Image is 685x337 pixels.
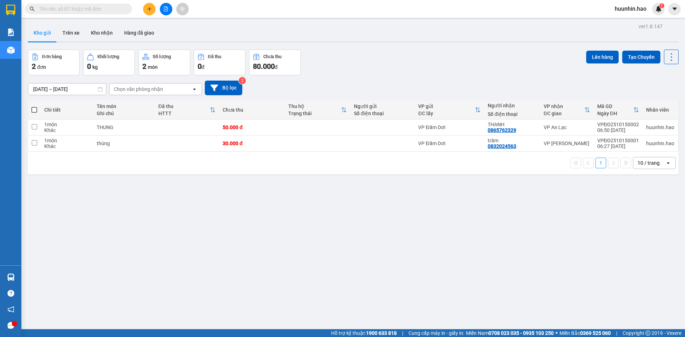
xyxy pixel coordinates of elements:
[6,5,15,15] img: logo-vxr
[192,86,197,92] svg: open
[198,62,202,71] span: 0
[97,103,151,109] div: Tên món
[639,22,663,30] div: ver 1.8.147
[638,159,660,167] div: 10 / trang
[595,158,606,168] button: 1
[176,3,189,15] button: aim
[44,127,89,133] div: Khác
[208,54,221,59] div: Đã thu
[7,29,15,36] img: solution-icon
[30,6,35,11] span: search
[44,143,89,149] div: Khác
[44,107,89,113] div: Chi tiết
[660,3,663,8] span: 1
[28,83,106,95] input: Select a date range.
[97,111,151,116] div: Ghi chú
[87,62,91,71] span: 0
[118,24,160,41] button: Hàng đã giao
[148,64,158,70] span: món
[418,124,481,130] div: VP Đầm Dơi
[544,124,590,130] div: VP An Lạc
[223,124,281,130] div: 50.000 đ
[597,122,639,127] div: VPĐD2510150002
[249,50,301,75] button: Chưa thu80.000đ
[44,122,89,127] div: 1 món
[288,103,341,109] div: Thu hộ
[659,3,664,8] sup: 1
[223,107,281,113] div: Chưa thu
[668,3,681,15] button: caret-down
[97,141,151,146] div: thùng
[153,54,171,59] div: Số lượng
[597,138,639,143] div: VPĐD2510150001
[622,51,660,63] button: Tạo Chuyến
[147,6,152,11] span: plus
[331,329,397,337] span: Hỗ trợ kỹ thuật:
[142,62,146,71] span: 2
[409,329,464,337] span: Cung cấp máy in - giấy in:
[83,50,135,75] button: Khối lượng0kg
[646,124,674,130] div: huunhin.hao
[158,111,210,116] div: HTTT
[354,111,411,116] div: Số điện thoại
[194,50,245,75] button: Đã thu0đ
[155,101,219,119] th: Toggle SortBy
[488,330,554,336] strong: 0708 023 035 - 0935 103 250
[158,103,210,109] div: Đã thu
[555,332,558,335] span: ⚪️
[28,24,57,41] button: Kho gửi
[32,62,36,71] span: 2
[597,111,633,116] div: Ngày ĐH
[223,141,281,146] div: 30.000 đ
[97,54,119,59] div: Khối lượng
[594,101,643,119] th: Toggle SortBy
[42,54,62,59] div: Đơn hàng
[138,50,190,75] button: Số lượng2món
[544,141,590,146] div: VP [PERSON_NAME]
[645,331,650,336] span: copyright
[253,62,275,71] span: 80.000
[586,51,619,63] button: Lên hàng
[7,322,14,329] span: message
[37,64,46,70] span: đơn
[44,138,89,143] div: 1 món
[488,138,537,143] div: trâm
[665,160,671,166] svg: open
[616,329,617,337] span: |
[263,54,281,59] div: Chưa thu
[288,111,341,116] div: Trạng thái
[239,77,246,84] sup: 2
[418,141,481,146] div: VP Đầm Dơi
[488,122,537,127] div: THANH
[418,111,475,116] div: ĐC lấy
[275,64,278,70] span: đ
[180,6,185,11] span: aim
[671,6,678,12] span: caret-down
[114,86,163,93] div: Chọn văn phòng nhận
[559,329,611,337] span: Miền Bắc
[580,330,611,336] strong: 0369 525 060
[163,6,168,11] span: file-add
[646,141,674,146] div: huunhin.hao
[597,103,633,109] div: Mã GD
[39,5,123,13] input: Tìm tên, số ĐT hoặc mã đơn
[92,64,98,70] span: kg
[205,81,242,95] button: Bộ lọc
[466,329,554,337] span: Miền Nam
[655,6,662,12] img: icon-new-feature
[488,103,537,108] div: Người nhận
[366,330,397,336] strong: 1900 633 818
[7,306,14,313] span: notification
[160,3,172,15] button: file-add
[544,111,584,116] div: ĐC giao
[597,127,639,133] div: 06:50 [DATE]
[7,274,15,281] img: warehouse-icon
[354,103,411,109] div: Người gửi
[285,101,350,119] th: Toggle SortBy
[28,50,80,75] button: Đơn hàng2đơn
[544,103,584,109] div: VP nhận
[143,3,156,15] button: plus
[488,127,516,133] div: 0865762329
[97,124,151,130] div: THUNG
[415,101,484,119] th: Toggle SortBy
